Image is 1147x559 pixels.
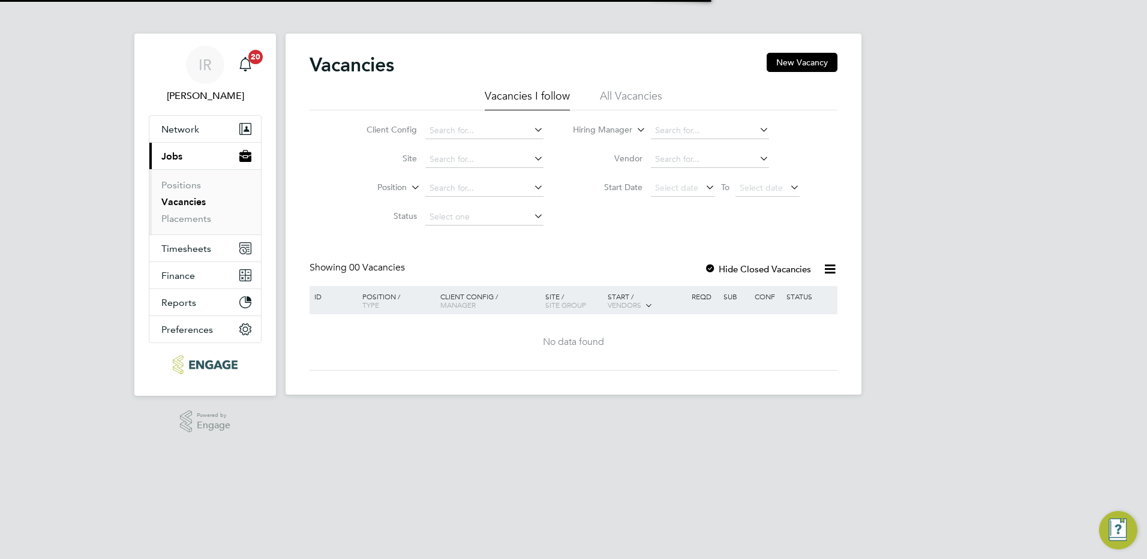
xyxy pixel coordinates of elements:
[720,286,752,306] div: Sub
[233,46,257,84] a: 20
[655,182,698,193] span: Select date
[717,179,733,195] span: To
[348,124,417,135] label: Client Config
[689,286,720,306] div: Reqd
[437,286,542,315] div: Client Config /
[248,50,263,64] span: 20
[161,270,195,281] span: Finance
[767,53,837,72] button: New Vacancy
[311,286,353,306] div: ID
[605,286,689,316] div: Start /
[149,46,262,103] a: IR[PERSON_NAME]
[310,53,394,77] h2: Vacancies
[161,179,201,191] a: Positions
[349,262,405,274] span: 00 Vacancies
[573,153,642,164] label: Vendor
[149,169,261,235] div: Jobs
[311,336,836,348] div: No data found
[752,286,783,306] div: Conf
[199,57,212,73] span: IR
[310,262,407,274] div: Showing
[149,289,261,315] button: Reports
[149,235,261,262] button: Timesheets
[161,151,182,162] span: Jobs
[440,300,476,309] span: Manager
[149,355,262,374] a: Go to home page
[1099,511,1137,549] button: Engage Resource Center
[134,34,276,396] nav: Main navigation
[180,410,231,433] a: Powered byEngage
[651,151,769,168] input: Search for...
[173,355,237,374] img: ncclondon-logo-retina.png
[542,286,605,315] div: Site /
[161,297,196,308] span: Reports
[348,211,417,221] label: Status
[362,300,379,309] span: Type
[161,196,206,208] a: Vacancies
[353,286,437,315] div: Position /
[783,286,836,306] div: Status
[149,89,262,103] span: Ian Rist
[608,300,641,309] span: Vendors
[161,124,199,135] span: Network
[425,180,544,197] input: Search for...
[149,316,261,342] button: Preferences
[651,122,769,139] input: Search for...
[425,151,544,168] input: Search for...
[704,263,811,275] label: Hide Closed Vacancies
[573,182,642,193] label: Start Date
[197,420,230,431] span: Engage
[600,89,662,110] li: All Vacancies
[563,124,632,136] label: Hiring Manager
[149,116,261,142] button: Network
[149,262,261,288] button: Finance
[161,213,211,224] a: Placements
[161,243,211,254] span: Timesheets
[485,89,570,110] li: Vacancies I follow
[545,300,586,309] span: Site Group
[197,410,230,420] span: Powered by
[161,324,213,335] span: Preferences
[425,209,544,226] input: Select one
[740,182,783,193] span: Select date
[348,153,417,164] label: Site
[425,122,544,139] input: Search for...
[338,182,407,194] label: Position
[149,143,261,169] button: Jobs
